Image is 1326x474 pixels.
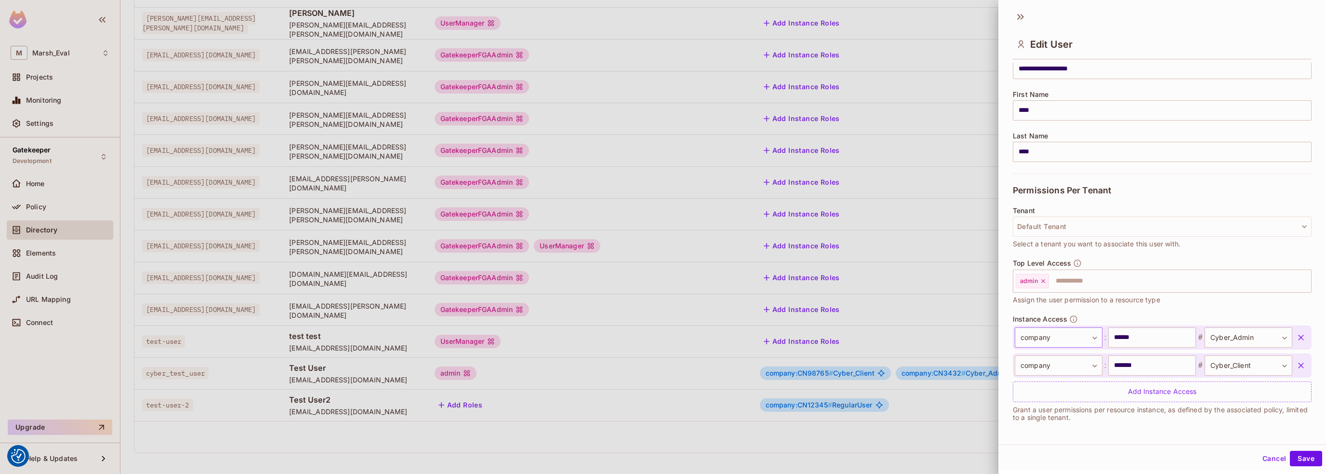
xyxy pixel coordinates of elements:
[1013,381,1312,402] div: Add Instance Access
[1306,280,1308,282] button: Open
[1020,277,1038,285] span: admin
[1015,355,1102,376] div: company
[1030,39,1073,50] span: Edit User
[1013,295,1160,305] span: Assign the user permission to a resource type
[1205,355,1292,376] div: Cyber_Client
[1013,207,1035,215] span: Tenant
[1259,451,1290,466] button: Cancel
[1013,186,1111,195] span: Permissions Per Tenant
[1013,91,1049,98] span: First Name
[1013,132,1048,140] span: Last Name
[1013,406,1312,421] p: Grant a user permissions per resource instance, as defined by the associated policy, limited to a...
[1013,239,1180,249] span: Select a tenant you want to associate this user with.
[1196,360,1205,371] span: #
[1013,315,1067,323] span: Instance Access
[1015,327,1102,348] div: company
[1102,332,1108,343] span: :
[1205,327,1292,348] div: Cyber_Admin
[1016,274,1049,288] div: admin
[1196,332,1205,343] span: #
[1102,360,1108,371] span: :
[1013,259,1071,267] span: Top Level Access
[11,449,26,463] img: Revisit consent button
[11,449,26,463] button: Consent Preferences
[1290,451,1322,466] button: Save
[1013,217,1312,237] button: Default Tenant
